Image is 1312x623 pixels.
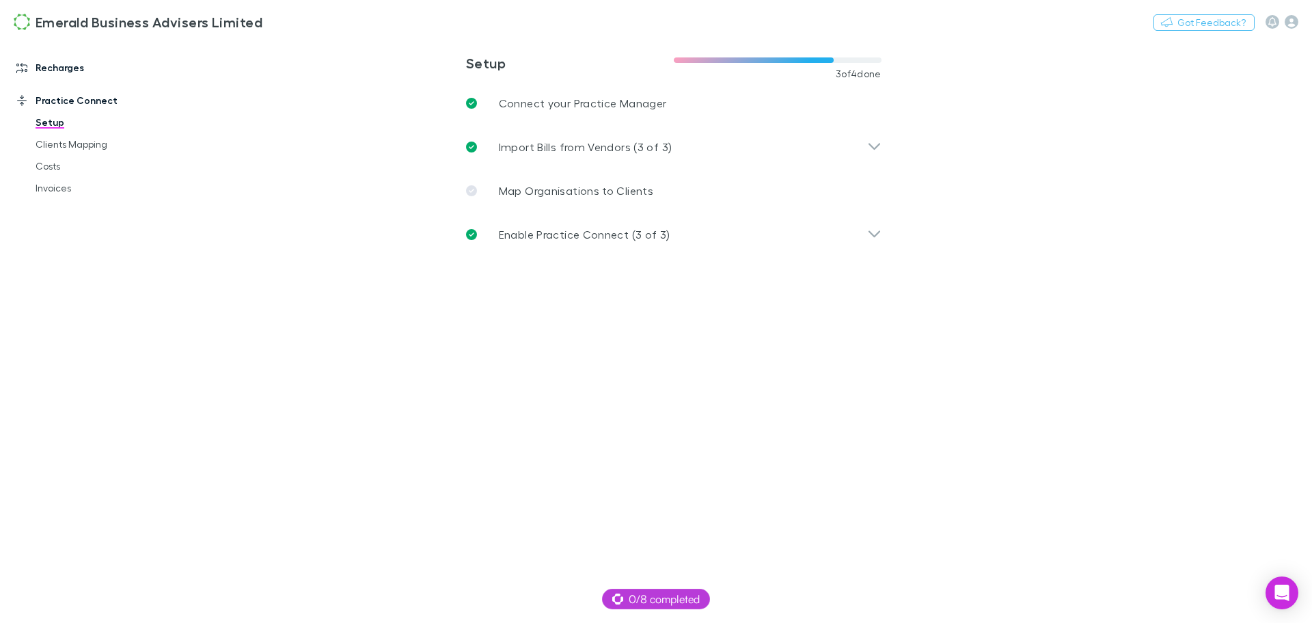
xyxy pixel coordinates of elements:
[1266,576,1298,609] div: Open Intercom Messenger
[455,125,892,169] div: Import Bills from Vendors (3 of 3)
[455,213,892,256] div: Enable Practice Connect (3 of 3)
[499,226,670,243] p: Enable Practice Connect (3 of 3)
[455,169,892,213] a: Map Organisations to Clients
[836,68,881,79] span: 3 of 4 done
[22,155,184,177] a: Costs
[22,177,184,199] a: Invoices
[36,14,262,30] h3: Emerald Business Advisers Limited
[499,183,653,199] p: Map Organisations to Clients
[466,55,674,71] h3: Setup
[22,111,184,133] a: Setup
[22,133,184,155] a: Clients Mapping
[5,5,271,38] a: Emerald Business Advisers Limited
[3,57,184,79] a: Recharges
[3,90,184,111] a: Practice Connect
[455,81,892,125] a: Connect your Practice Manager
[499,95,667,111] p: Connect your Practice Manager
[1153,14,1255,31] button: Got Feedback?
[14,14,30,30] img: Emerald Business Advisers Limited's Logo
[499,139,672,155] p: Import Bills from Vendors (3 of 3)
